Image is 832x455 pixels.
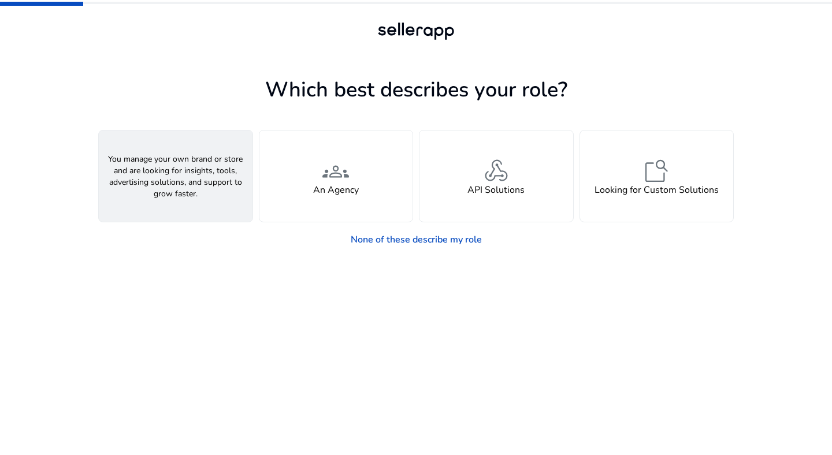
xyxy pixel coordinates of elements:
[419,130,574,222] button: webhookAPI Solutions
[642,157,670,185] span: feature_search
[259,130,414,222] button: groupsAn Agency
[322,157,350,185] span: groups
[162,157,190,185] span: person
[158,185,193,196] h4: A Seller
[98,77,734,102] h1: Which best describes your role?
[98,130,253,222] button: You manage your own brand or store and are looking for insights, tools, advertising solutions, an...
[341,228,491,251] a: None of these describe my role
[580,130,734,222] button: feature_searchLooking for Custom Solutions
[482,157,510,185] span: webhook
[467,185,525,196] h4: API Solutions
[313,185,359,196] h4: An Agency
[595,185,719,196] h4: Looking for Custom Solutions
